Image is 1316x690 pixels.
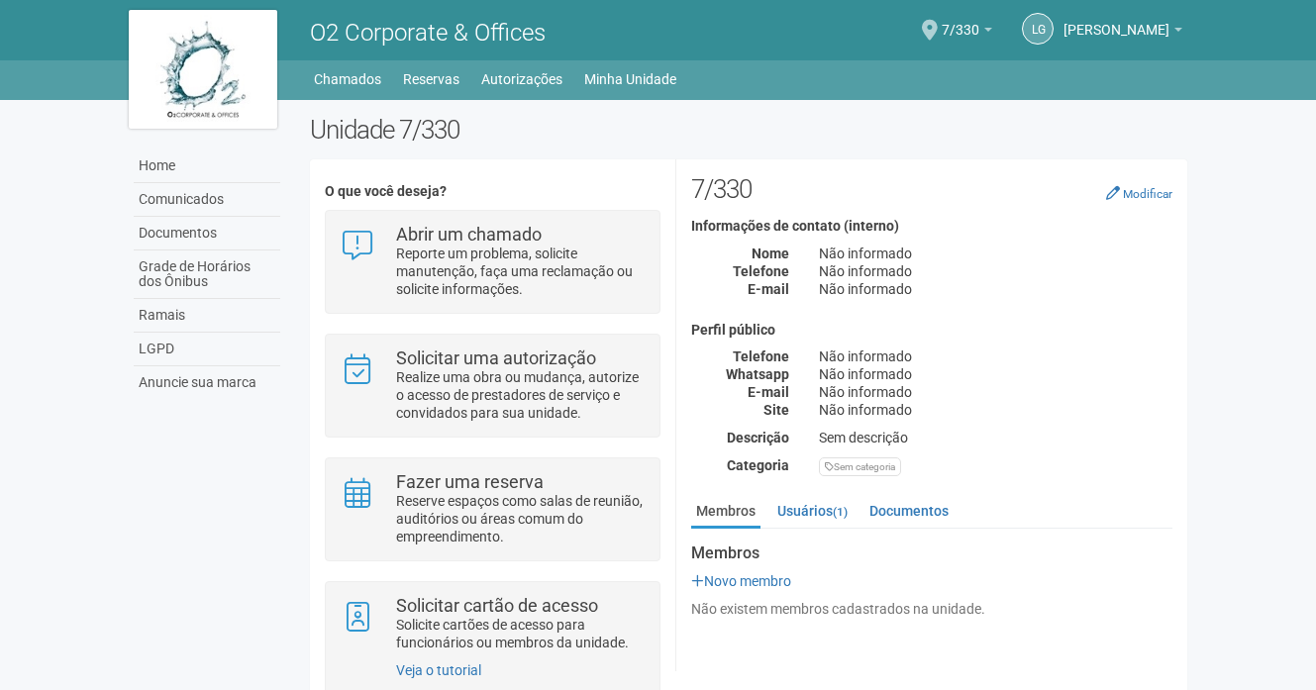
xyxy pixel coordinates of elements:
[727,457,789,473] strong: Categoria
[804,383,1187,401] div: Não informado
[727,430,789,445] strong: Descrição
[481,65,562,93] a: Autorizações
[403,65,459,93] a: Reservas
[584,65,676,93] a: Minha Unidade
[134,183,280,217] a: Comunicados
[396,368,645,422] p: Realize uma obra ou mudança, autorize o acesso de prestadores de serviço e convidados para sua un...
[134,366,280,399] a: Anuncie sua marca
[134,299,280,333] a: Ramais
[325,184,660,199] h4: O que você deseja?
[772,496,853,526] a: Usuários(1)
[833,505,848,519] small: (1)
[691,174,1172,204] h2: 7/330
[129,10,277,129] img: logo.jpg
[726,366,789,382] strong: Whatsapp
[1063,25,1182,41] a: [PERSON_NAME]
[691,219,1172,234] h4: Informações de contato (interno)
[310,19,546,47] span: O2 Corporate & Offices
[763,402,789,418] strong: Site
[691,544,1172,562] strong: Membros
[942,3,979,38] span: 7/330
[804,347,1187,365] div: Não informado
[804,429,1187,446] div: Sem descrição
[134,250,280,299] a: Grade de Horários dos Ônibus
[804,365,1187,383] div: Não informado
[804,401,1187,419] div: Não informado
[691,573,791,589] a: Novo membro
[748,384,789,400] strong: E-mail
[864,496,954,526] a: Documentos
[1123,187,1172,201] small: Modificar
[819,457,901,476] div: Sem categoria
[733,263,789,279] strong: Telefone
[396,662,481,678] a: Veja o tutorial
[804,245,1187,262] div: Não informado
[752,246,789,261] strong: Nome
[341,349,645,422] a: Solicitar uma autorização Realize uma obra ou mudança, autorize o acesso de prestadores de serviç...
[804,262,1187,280] div: Não informado
[1022,13,1054,45] a: LG
[1106,185,1172,201] a: Modificar
[341,597,645,651] a: Solicitar cartão de acesso Solicite cartões de acesso para funcionários ou membros da unidade.
[396,471,544,492] strong: Fazer uma reserva
[396,347,596,368] strong: Solicitar uma autorização
[134,217,280,250] a: Documentos
[942,25,992,41] a: 7/330
[396,224,542,245] strong: Abrir um chamado
[341,226,645,298] a: Abrir um chamado Reporte um problema, solicite manutenção, faça uma reclamação ou solicite inform...
[691,600,1172,618] div: Não existem membros cadastrados na unidade.
[134,333,280,366] a: LGPD
[314,65,381,93] a: Chamados
[341,473,645,545] a: Fazer uma reserva Reserve espaços como salas de reunião, auditórios ou áreas comum do empreendime...
[804,280,1187,298] div: Não informado
[396,492,645,545] p: Reserve espaços como salas de reunião, auditórios ou áreas comum do empreendimento.
[396,616,645,651] p: Solicite cartões de acesso para funcionários ou membros da unidade.
[134,149,280,183] a: Home
[733,348,789,364] strong: Telefone
[396,245,645,298] p: Reporte um problema, solicite manutenção, faça uma reclamação ou solicite informações.
[748,281,789,297] strong: E-mail
[691,323,1172,338] h4: Perfil público
[1063,3,1169,38] span: Luanne Gerbassi Campos
[691,496,760,529] a: Membros
[310,115,1188,145] h2: Unidade 7/330
[396,595,598,616] strong: Solicitar cartão de acesso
